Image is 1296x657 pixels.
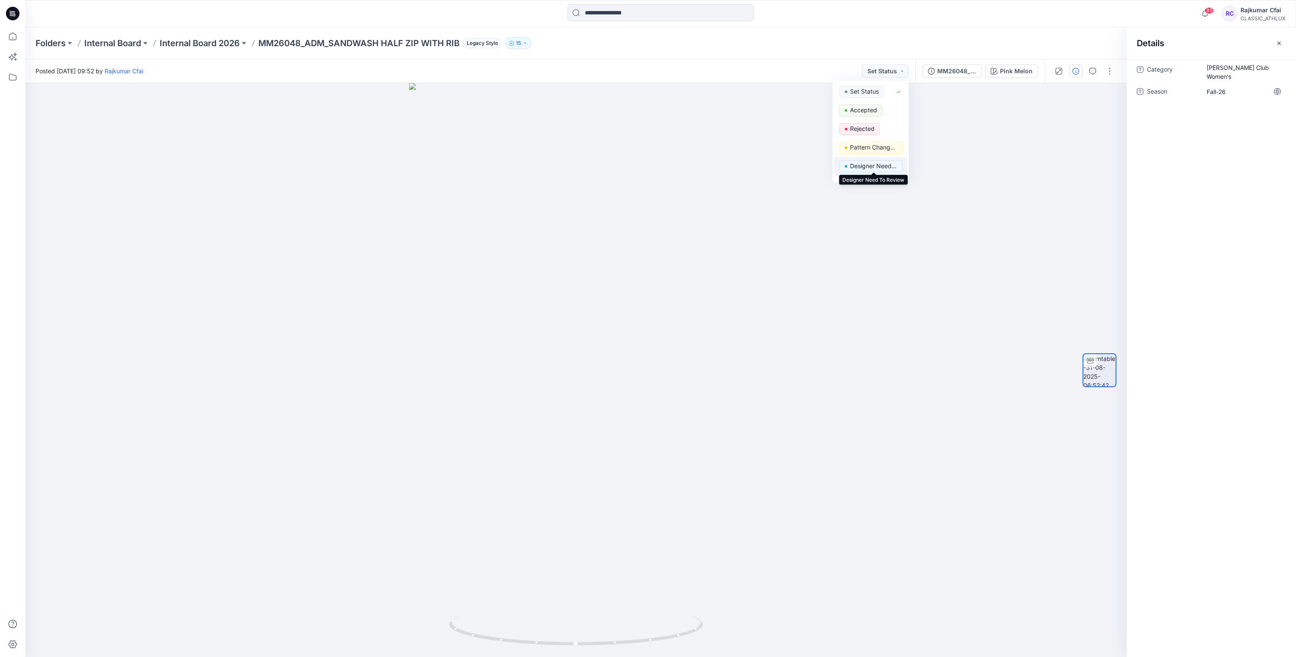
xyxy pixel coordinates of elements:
[850,123,875,134] p: Rejected
[1000,67,1033,76] div: Pink Melon
[1207,87,1280,96] span: Fall-26
[1069,64,1083,78] button: Details
[1207,63,1280,81] span: Sams Club Women's
[1222,6,1237,21] div: RC
[1205,7,1214,14] span: 85
[105,67,143,75] a: Rajkumar Cfai
[850,161,897,172] p: Designer Need To Review
[1147,64,1198,81] span: Category
[1147,86,1198,98] span: Season
[1241,15,1285,22] div: CLASSIC_ATHLUX
[1083,354,1116,386] img: turntable-31-08-2025-06:52:42
[937,67,976,76] div: MM26048_ADM_SANDWASH HALF ZIP WITH RIB
[850,142,897,153] p: Pattern Changes Requested
[1241,5,1285,15] div: Rajkumar Cfai
[985,64,1038,78] button: Pink Melon
[36,37,66,49] a: Folders
[258,37,460,49] p: MM26048_ADM_SANDWASH HALF ZIP WITH RIB
[922,64,982,78] button: MM26048_ADM_SANDWASH HALF ZIP WITH RIB
[1137,38,1164,48] h2: Details
[850,105,877,116] p: Accepted
[516,39,521,48] p: 15
[850,179,897,190] p: Dropped \ Not proceeding
[36,67,143,75] span: Posted [DATE] 09:52 by
[850,86,879,97] p: Set Status
[505,37,532,49] button: 15
[84,37,141,49] a: Internal Board
[460,37,502,49] button: Legacy Style
[160,37,240,49] a: Internal Board 2026
[463,38,502,48] span: Legacy Style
